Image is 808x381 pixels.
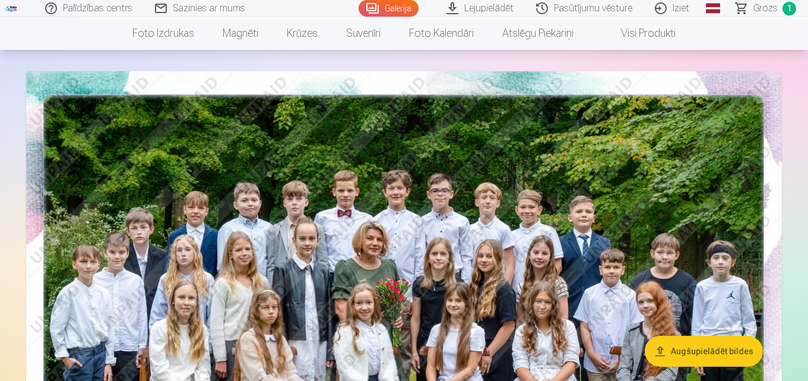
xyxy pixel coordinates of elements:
[5,5,18,12] img: /fa3
[588,17,690,50] a: Visi produkti
[208,17,272,50] a: Magnēti
[753,1,778,15] span: Grozs
[118,17,208,50] a: Foto izdrukas
[272,17,332,50] a: Krūzes
[395,17,488,50] a: Foto kalendāri
[332,17,395,50] a: Suvenīri
[782,2,796,15] span: 1
[488,17,588,50] a: Atslēgu piekariņi
[645,336,763,367] button: Augšupielādēt bildes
